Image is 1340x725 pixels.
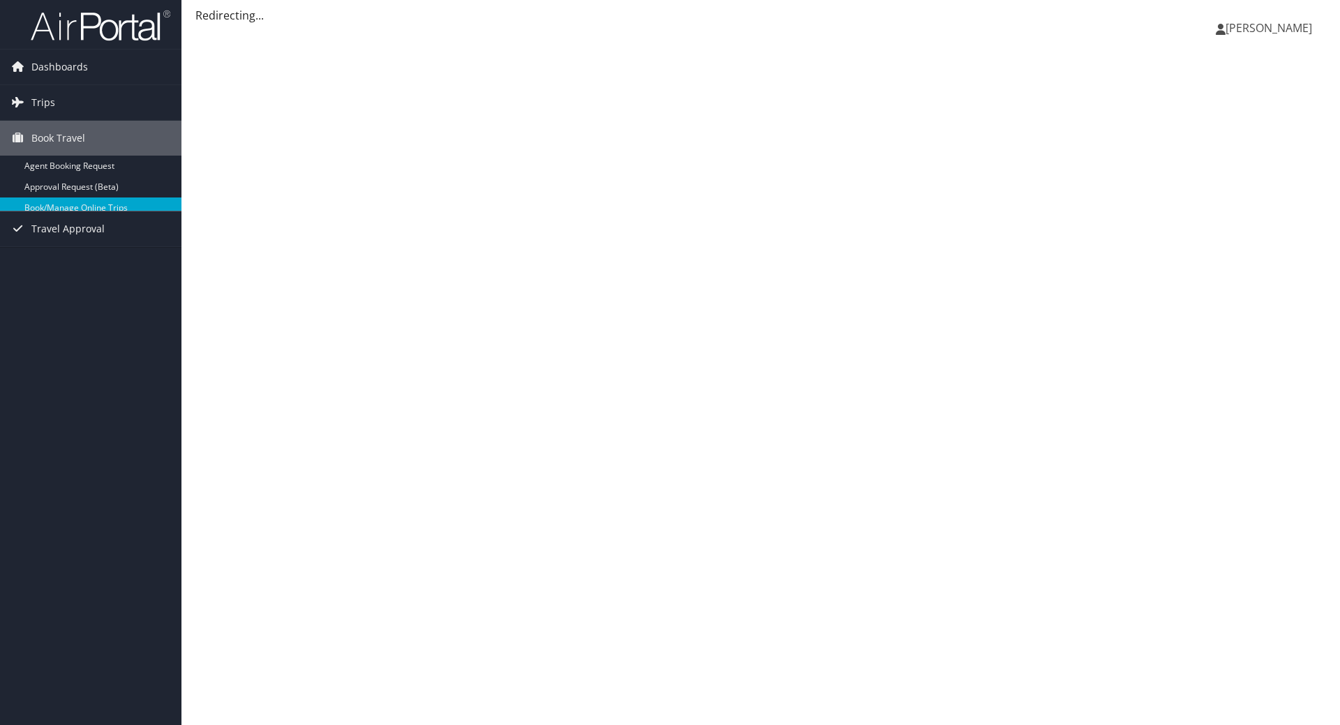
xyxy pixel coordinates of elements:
[31,85,55,120] span: Trips
[1226,20,1312,36] span: [PERSON_NAME]
[31,50,88,84] span: Dashboards
[31,9,170,42] img: airportal-logo.png
[31,121,85,156] span: Book Travel
[31,211,105,246] span: Travel Approval
[195,7,1326,24] div: Redirecting...
[1216,7,1326,49] a: [PERSON_NAME]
